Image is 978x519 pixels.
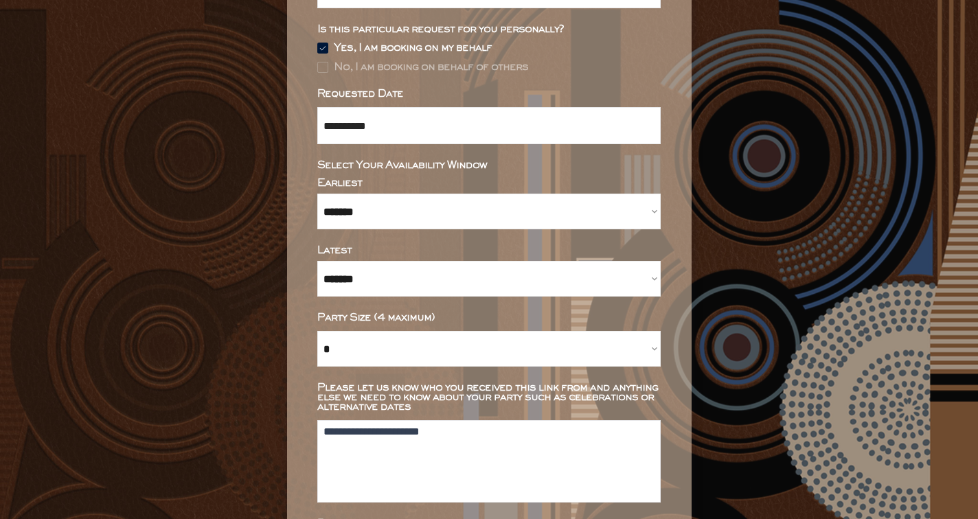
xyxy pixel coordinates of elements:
div: Party Size (4 maximum) [317,313,661,323]
div: Earliest [317,178,661,188]
div: Please let us know who you received this link from and anything else we need to know about your p... [317,383,661,412]
img: Rectangle%20315%20%281%29.svg [317,62,328,73]
div: Is this particular request for you personally? [317,25,661,34]
div: No, I am booking on behalf of others [334,62,528,72]
div: Latest [317,246,661,255]
img: Group%2048096532.svg [317,43,328,54]
div: Select Your Availability Window [317,161,661,170]
div: Yes, I am booking on my behalf [334,43,492,53]
div: Requested Date [317,89,661,99]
